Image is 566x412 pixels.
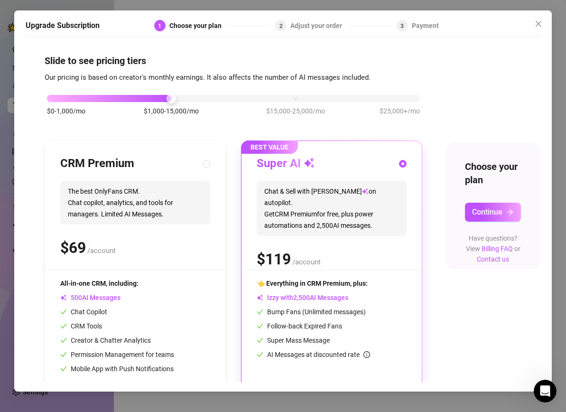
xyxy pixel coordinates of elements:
[412,20,439,31] div: Payment
[257,156,315,171] h3: Super AI
[257,280,368,287] span: 👈 Everything in CRM Premium, plus:
[266,106,325,116] span: $15,000-25,000/mo
[60,280,139,287] span: All-in-one CRM, including:
[472,207,502,216] span: Continue
[257,181,407,236] span: Chat & Sell with [PERSON_NAME] on autopilot. Get CRM Premium for free, plus power automations and...
[477,255,509,262] a: Contact us
[60,365,67,372] span: check
[45,54,521,67] h4: Slide to see pricing tiers
[531,20,546,28] span: Close
[534,380,557,403] iframe: Intercom live chat
[257,308,366,316] span: Bump Fans (Unlimited messages)
[60,351,174,358] span: Permission Management for teams
[241,140,298,154] span: BEST VALUE
[60,365,174,373] span: Mobile App with Push Notifications
[60,322,102,330] span: CRM Tools
[465,234,520,262] span: Have questions? View or
[60,337,67,344] span: check
[506,208,514,215] span: arrow-right
[257,322,342,330] span: Follow-back Expired Fans
[363,351,370,358] span: info-circle
[60,351,67,358] span: check
[257,351,263,358] span: check
[60,323,67,329] span: check
[279,22,283,29] span: 2
[158,22,161,29] span: 1
[60,382,66,388] span: collapsed
[400,22,404,29] span: 3
[290,20,348,31] div: Adjust your order
[26,20,100,31] h5: Upgrade Subscription
[257,337,263,344] span: check
[535,20,542,28] span: close
[47,106,85,116] span: $0-1,000/mo
[257,250,291,268] span: $
[60,156,134,171] h3: CRM Premium
[45,73,371,81] span: Our pricing is based on creator's monthly earnings. It also affects the number of AI messages inc...
[87,246,116,255] span: /account
[60,181,210,225] span: The best OnlyFans CRM. Chat copilot, analytics, and tools for managers. Limited AI Messages.
[60,294,121,301] span: AI Messages
[169,20,227,31] div: Choose your plan
[481,244,512,252] a: Billing FAQ
[60,337,151,344] span: Creator & Chatter Analytics
[267,351,370,358] span: AI Messages at discounted rate
[380,106,420,116] span: $25,000+/mo
[465,202,521,221] button: Continuearrow-right
[60,308,107,316] span: Chat Copilot
[257,294,348,301] span: Izzy with AI Messages
[144,106,199,116] span: $1,000-15,000/mo
[60,309,67,315] span: check
[257,323,263,329] span: check
[257,337,330,344] span: Super Mass Message
[72,382,140,389] span: Show Full Features List
[60,239,86,257] span: $
[465,159,521,186] h4: Choose your plan
[257,309,263,315] span: check
[531,16,546,31] button: Close
[60,374,210,396] div: Show Full Features List
[292,258,321,266] span: /account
